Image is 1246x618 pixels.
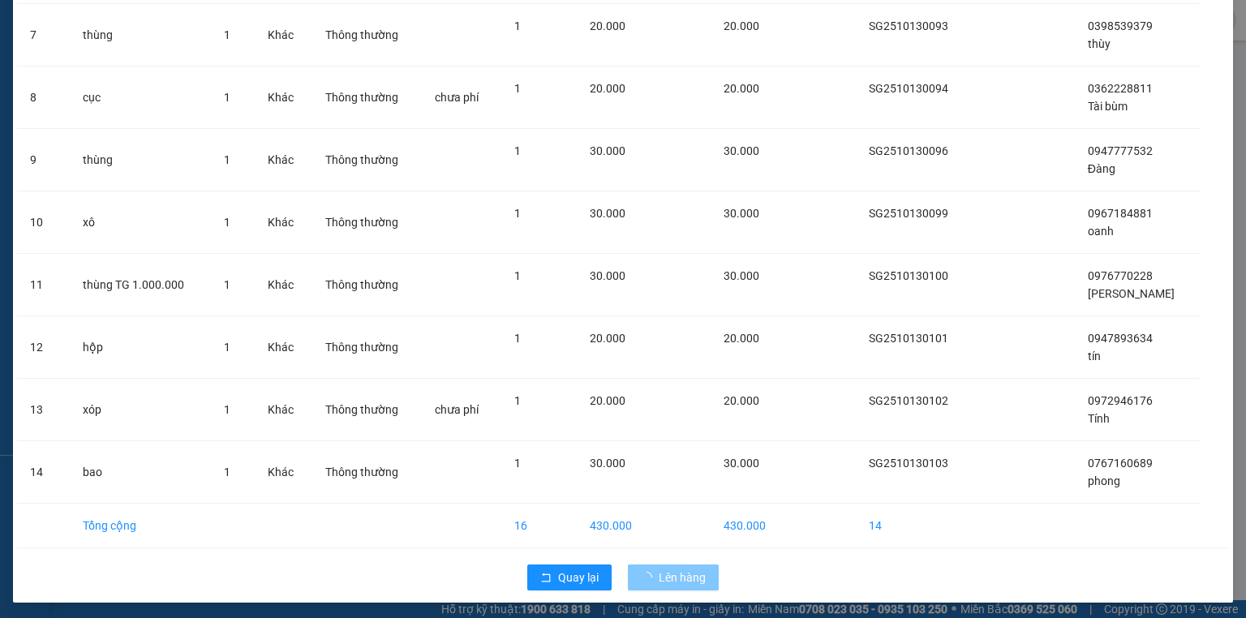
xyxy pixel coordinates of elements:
[312,4,423,67] td: Thông thường
[501,504,576,548] td: 16
[1088,82,1153,95] span: 0362228811
[659,569,706,586] span: Lên hàng
[255,379,312,441] td: Khác
[590,394,625,407] span: 20.000
[724,82,759,95] span: 20.000
[869,144,948,157] span: SG2510130096
[312,441,423,504] td: Thông thường
[1088,225,1114,238] span: oanh
[514,332,521,345] span: 1
[70,316,212,379] td: hộp
[255,4,312,67] td: Khác
[724,207,759,220] span: 30.000
[1088,19,1153,32] span: 0398539379
[224,216,230,229] span: 1
[17,441,70,504] td: 14
[435,91,479,104] span: chưa phí
[724,269,759,282] span: 30.000
[590,19,625,32] span: 20.000
[514,457,521,470] span: 1
[869,82,948,95] span: SG2510130094
[590,457,625,470] span: 30.000
[856,504,973,548] td: 14
[255,441,312,504] td: Khác
[312,316,423,379] td: Thông thường
[641,572,659,583] span: loading
[312,379,423,441] td: Thông thường
[224,403,230,416] span: 1
[70,4,212,67] td: thùng
[1088,37,1111,50] span: thùy
[1088,269,1153,282] span: 0976770228
[1088,100,1128,113] span: Tài bùm
[224,153,230,166] span: 1
[1088,394,1153,407] span: 0972946176
[224,341,230,354] span: 1
[17,316,70,379] td: 12
[255,129,312,191] td: Khác
[17,379,70,441] td: 13
[724,457,759,470] span: 30.000
[17,254,70,316] td: 11
[70,191,212,254] td: xô
[17,4,70,67] td: 7
[590,207,625,220] span: 30.000
[1088,287,1175,300] span: [PERSON_NAME]
[590,82,625,95] span: 20.000
[724,332,759,345] span: 20.000
[224,28,230,41] span: 1
[312,67,423,129] td: Thông thường
[527,564,612,590] button: rollbackQuay lại
[312,129,423,191] td: Thông thường
[224,466,230,479] span: 1
[869,332,948,345] span: SG2510130101
[70,441,212,504] td: bao
[255,254,312,316] td: Khác
[514,269,521,282] span: 1
[17,191,70,254] td: 10
[1088,207,1153,220] span: 0967184881
[869,207,948,220] span: SG2510130099
[70,67,212,129] td: cục
[711,504,786,548] td: 430.000
[724,394,759,407] span: 20.000
[869,269,948,282] span: SG2510130100
[17,67,70,129] td: 8
[558,569,599,586] span: Quay lại
[1088,332,1153,345] span: 0947893634
[70,504,212,548] td: Tổng cộng
[255,191,312,254] td: Khác
[514,144,521,157] span: 1
[514,82,521,95] span: 1
[1088,457,1153,470] span: 0767160689
[869,394,948,407] span: SG2510130102
[724,19,759,32] span: 20.000
[590,269,625,282] span: 30.000
[1088,474,1120,487] span: phong
[869,19,948,32] span: SG2510130093
[1088,162,1115,175] span: Đàng
[514,207,521,220] span: 1
[224,91,230,104] span: 1
[17,129,70,191] td: 9
[435,403,479,416] span: chưa phí
[312,191,423,254] td: Thông thường
[628,564,719,590] button: Lên hàng
[869,457,948,470] span: SG2510130103
[255,67,312,129] td: Khác
[577,504,666,548] td: 430.000
[540,572,552,585] span: rollback
[514,394,521,407] span: 1
[1088,144,1153,157] span: 0947777532
[590,332,625,345] span: 20.000
[224,278,230,291] span: 1
[724,144,759,157] span: 30.000
[1088,412,1110,425] span: Tính
[312,254,423,316] td: Thông thường
[255,316,312,379] td: Khác
[1088,350,1101,363] span: tín
[70,129,212,191] td: thùng
[70,254,212,316] td: thùng TG 1.000.000
[514,19,521,32] span: 1
[70,379,212,441] td: xóp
